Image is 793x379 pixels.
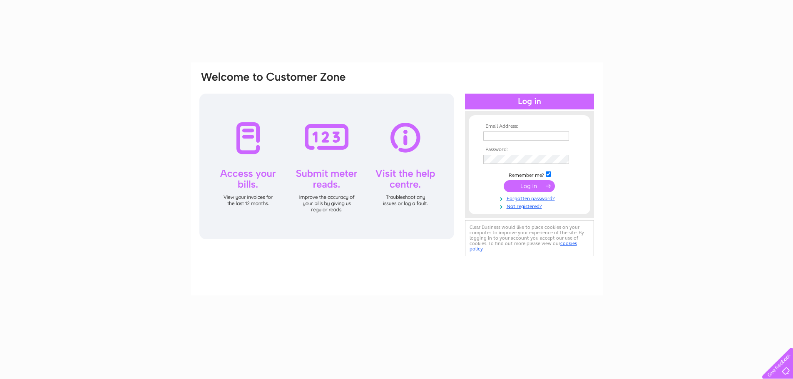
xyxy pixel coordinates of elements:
td: Remember me? [481,170,578,178]
input: Submit [504,180,555,192]
a: Not registered? [483,202,578,210]
a: Forgotten password? [483,194,578,202]
div: Clear Business would like to place cookies on your computer to improve your experience of the sit... [465,220,594,256]
a: cookies policy [470,240,577,252]
th: Password: [481,147,578,153]
th: Email Address: [481,124,578,129]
